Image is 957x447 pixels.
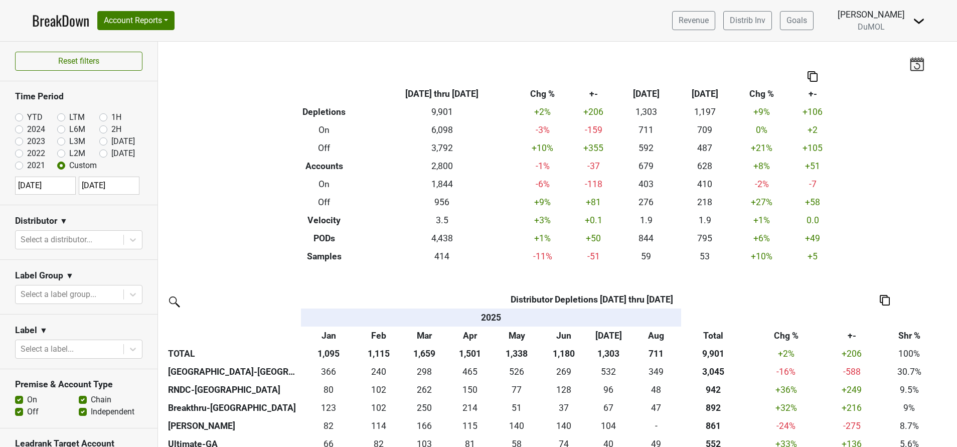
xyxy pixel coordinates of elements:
td: 403 [616,175,675,193]
td: 80.4 [301,381,357,399]
span: ▼ [66,270,74,282]
img: Dropdown Menu [913,15,925,27]
td: -6 % [515,175,570,193]
label: L3M [69,135,85,147]
td: +49 [789,229,836,247]
span: ▼ [60,215,68,227]
td: +27 % [734,193,789,211]
td: 0 [631,417,682,435]
th: [PERSON_NAME] [166,417,301,435]
div: 102 [359,383,399,396]
th: Jan: activate to sort column ascending [301,327,357,345]
div: 465 [450,365,490,378]
label: Independent [91,406,134,418]
td: 59 [616,247,675,265]
td: 2,800 [369,157,515,175]
label: Off [27,406,39,418]
label: 2021 [27,160,45,172]
span: +206 [842,349,862,359]
h3: Label Group [15,270,63,281]
td: 114.666 [447,417,492,435]
td: 795 [676,229,734,247]
div: 128 [544,383,584,396]
td: +10 % [734,247,789,265]
td: 47.335 [631,399,682,417]
h3: Time Period [15,91,142,102]
td: 53 [676,247,734,265]
th: Aug: activate to sort column ascending [631,327,682,345]
div: 166 [404,419,445,432]
div: 123 [303,401,354,414]
label: On [27,394,37,406]
div: 262 [404,383,445,396]
th: Jun: activate to sort column ascending [542,327,586,345]
td: 1,844 [369,175,515,193]
td: 9% [877,399,942,417]
div: 214 [450,401,490,414]
th: Depletions [279,103,369,121]
td: 30.7% [877,363,942,381]
th: Off [279,139,369,157]
th: Apr: activate to sort column ascending [447,327,492,345]
td: +36 % [745,381,828,399]
th: 9,901 [682,345,745,363]
td: -16 % [745,363,828,381]
div: 3,045 [684,365,742,378]
th: Mar: activate to sort column ascending [401,327,447,345]
div: 269 [544,365,584,378]
th: 1,659 [401,345,447,363]
img: filter [166,293,182,309]
td: +6 % [734,229,789,247]
td: 6,098 [369,121,515,139]
td: 956 [369,193,515,211]
td: 250.334 [401,399,447,417]
th: 1,303 [586,345,631,363]
td: 139.834 [542,417,586,435]
td: +9 % [515,193,570,211]
div: 526 [495,365,539,378]
th: Chg % [745,327,828,345]
td: 525.665 [492,363,542,381]
td: 592 [616,139,675,157]
label: 2022 [27,147,45,160]
div: 140 [495,419,539,432]
th: 1,180 [542,345,586,363]
td: 709 [676,121,734,139]
td: 1,197 [676,103,734,121]
label: LTM [69,111,85,123]
td: +105 [789,139,836,157]
td: -11 % [515,247,570,265]
th: +- [570,85,617,103]
td: +2 [789,121,836,139]
td: +0.1 [570,211,617,229]
div: 532 [589,365,628,378]
td: 628 [676,157,734,175]
th: 711 [631,345,682,363]
div: 349 [633,365,679,378]
label: L6M [69,123,85,135]
td: +2 % [515,103,570,121]
label: YTD [27,111,43,123]
td: 487 [676,139,734,157]
td: 1,303 [616,103,675,121]
div: 82 [303,419,354,432]
th: Accounts [279,157,369,175]
th: Breakthru-[GEOGRAPHIC_DATA] [166,399,301,417]
td: 95.833 [586,381,631,399]
div: 240 [359,365,399,378]
th: Shr % [877,327,942,345]
th: 1,338 [492,345,542,363]
td: -3 % [515,121,570,139]
th: [DATE] [616,85,675,103]
td: 410 [676,175,734,193]
th: Feb: activate to sort column ascending [357,327,401,345]
td: 711 [616,121,675,139]
th: 1,115 [357,345,401,363]
td: +9 % [734,103,789,121]
div: 298 [404,365,445,378]
div: 104 [589,419,628,432]
td: -37 [570,157,617,175]
td: +3 % [515,211,570,229]
td: -159 [570,121,617,139]
td: 1.9 [616,211,675,229]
